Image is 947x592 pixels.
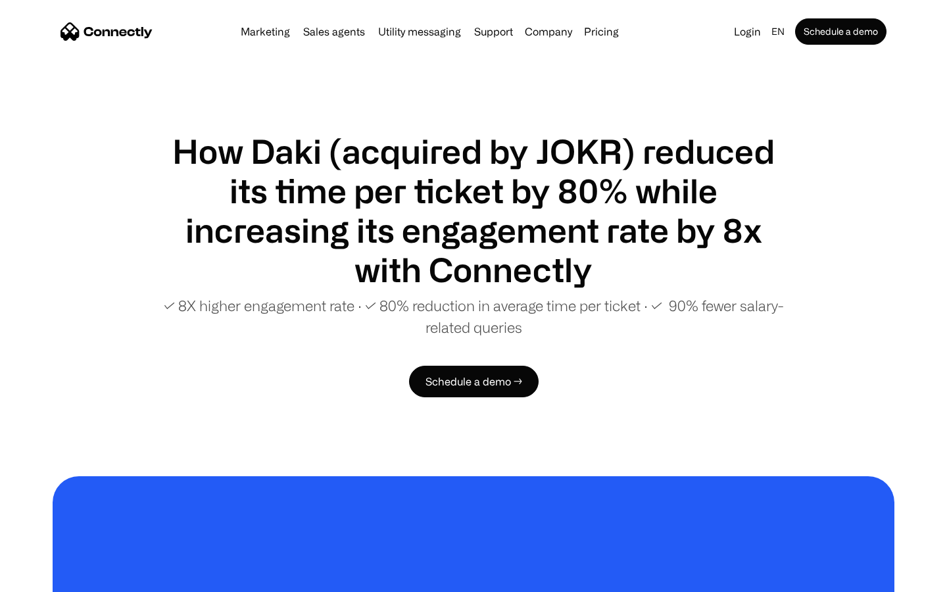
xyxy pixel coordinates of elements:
[771,22,785,41] div: en
[26,569,79,587] ul: Language list
[158,132,789,289] h1: How Daki (acquired by JOKR) reduced its time per ticket by 80% while increasing its engagement ra...
[729,22,766,41] a: Login
[579,26,624,37] a: Pricing
[409,366,539,397] a: Schedule a demo →
[373,26,466,37] a: Utility messaging
[235,26,295,37] a: Marketing
[158,295,789,338] p: ✓ 8X higher engagement rate ∙ ✓ 80% reduction in average time per ticket ∙ ✓ 90% fewer salary-rel...
[13,568,79,587] aside: Language selected: English
[469,26,518,37] a: Support
[298,26,370,37] a: Sales agents
[795,18,886,45] a: Schedule a demo
[525,22,572,41] div: Company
